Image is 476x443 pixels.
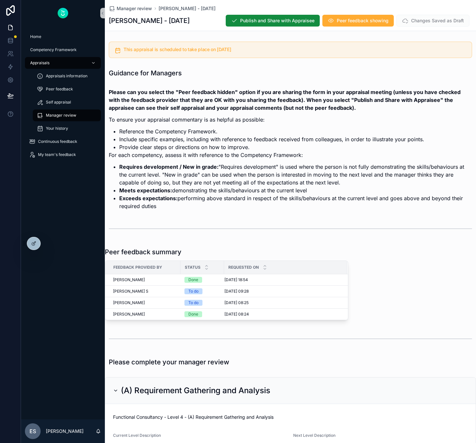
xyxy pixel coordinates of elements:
a: Peer feedback [33,83,101,95]
p: To ensure your appraisal commentary is as helpful as possible: [109,116,472,124]
p: [PERSON_NAME] [46,428,84,434]
span: My team's feedback [38,152,76,157]
div: scrollable content [21,26,105,169]
a: Competency Framework [25,44,101,56]
a: Manager review [109,5,152,12]
img: App logo [58,8,68,18]
a: Manager review [33,109,101,121]
strong: Requires development / New in grade: [119,164,219,170]
span: Self appraisal [46,100,71,105]
span: Peer feedback [46,87,73,92]
strong: Exceeds expectations: [119,195,178,202]
div: Done [188,277,198,283]
h1: Peer feedback summary [105,247,181,257]
p: For each competency, assess it with reference to the Competency Framework: [109,151,472,159]
li: Reference the Competency Framework. [119,127,472,135]
a: Appraisals information [33,70,101,82]
button: Peer feedback showing [322,15,394,27]
span: Continuous feedback [38,139,77,144]
span: [DATE] 08:25 [224,300,249,305]
div: Done [188,311,198,317]
a: Home [25,31,101,43]
span: Feedback provided by [113,265,162,270]
li: "Requires development" is used where the person is not fully demonstrating the skills/behaviours ... [119,163,472,186]
span: [PERSON_NAME] [113,300,145,305]
span: Next Level Description [293,433,335,438]
h1: [PERSON_NAME] - [DATE] [109,16,190,25]
span: Home [30,34,41,39]
span: [PERSON_NAME] [113,277,145,282]
li: performing above standard in respect of the skills/behaviours at the current level and goes above... [119,194,472,210]
a: Your history [33,123,101,134]
li: demonstrating the skills/behaviours at the current level [119,186,472,194]
span: [PERSON_NAME] S [113,289,148,294]
button: Publish and Share with Appraisee [226,15,320,27]
span: [PERSON_NAME] [113,312,145,317]
span: ES [29,427,36,435]
span: [DATE] 09:28 [224,289,249,294]
span: Manager review [46,113,76,118]
li: Include specific examples, including with reference to feedback received from colleagues, in orde... [119,135,472,143]
span: Peer feedback showing [337,17,389,24]
h1: Guidance for Managers [109,68,182,78]
h5: This appraisal is scheduled to take place on 19/08/2025 [124,47,466,52]
a: Appraisals [25,57,101,69]
span: Requested on [228,265,259,270]
span: [DATE] 18:54 [224,277,248,282]
span: Status [185,265,200,270]
a: Self appraisal [33,96,101,108]
span: Manager review [117,5,152,12]
span: Current Level Description [113,433,161,438]
span: Competency Framework [30,47,77,52]
h1: Please complete your manager review [109,357,229,367]
a: [PERSON_NAME] - [DATE] [159,5,216,12]
span: Functional Consultancy - Level 4 - (A) Requirement Gathering and Analysis [113,414,274,420]
li: Provide clear steps or directions on how to improve. [119,143,472,151]
strong: Please can you select the "Peer feedback hidden" option if you are sharing the form in your appra... [109,89,461,111]
span: Your history [46,126,68,131]
span: Appraisals [30,60,49,66]
a: Continuous feedback [25,136,101,147]
span: Appraisals information [46,73,87,79]
h2: (A) Requirement Gathering and Analysis [121,385,270,396]
span: [DATE] 08:24 [224,312,249,317]
strong: Meets expectations: [119,187,172,194]
div: To do [188,300,199,306]
span: Publish and Share with Appraisee [240,17,314,24]
div: To do [188,288,199,294]
a: My team's feedback [25,149,101,161]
